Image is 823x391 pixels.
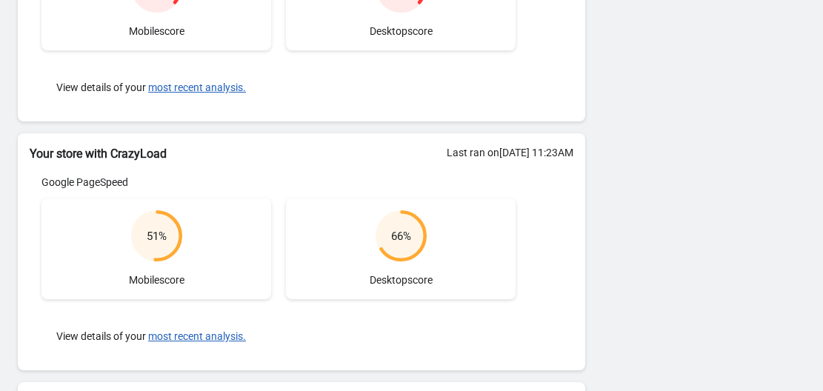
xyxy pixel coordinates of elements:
div: 66 % [391,229,411,244]
div: Mobile score [41,198,271,299]
div: 51 % [147,229,167,244]
div: View details of your [41,314,516,358]
div: Last ran on [DATE] 11:23AM [447,145,573,160]
h2: Your store with CrazyLoad [30,145,573,163]
div: Desktop score [286,198,516,299]
button: most recent analysis. [148,330,246,342]
button: most recent analysis. [148,81,246,93]
div: View details of your [41,65,516,110]
div: Google PageSpeed [41,175,516,190]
